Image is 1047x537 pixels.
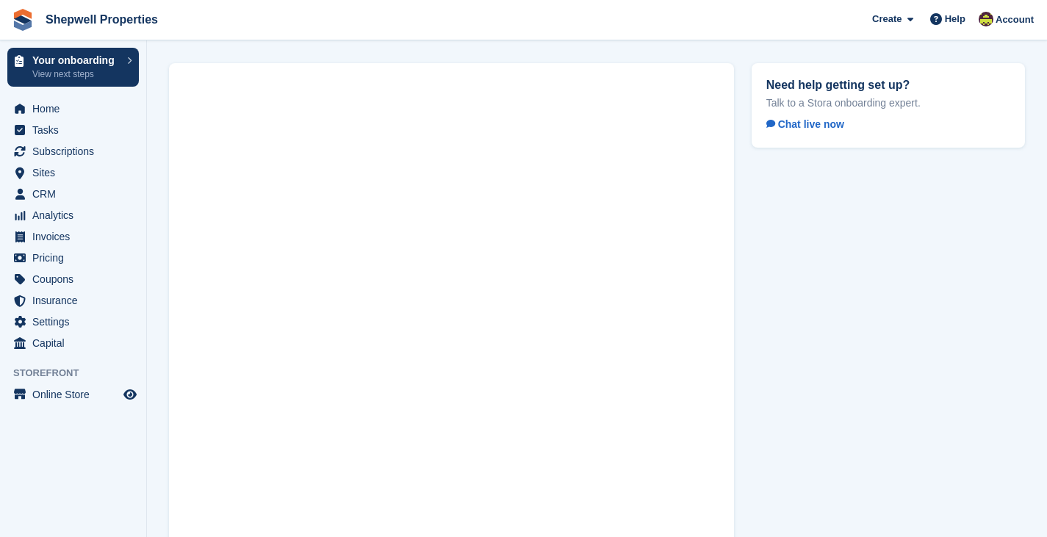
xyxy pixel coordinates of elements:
a: menu [7,269,139,289]
span: Create [872,12,902,26]
span: Online Store [32,384,120,405]
span: Settings [32,311,120,332]
a: menu [7,120,139,140]
a: menu [7,98,139,119]
p: View next steps [32,68,120,81]
span: Help [945,12,965,26]
a: menu [7,205,139,226]
a: menu [7,290,139,311]
a: Shepwell Properties [40,7,164,32]
a: menu [7,248,139,268]
span: Account [996,12,1034,27]
span: Insurance [32,290,120,311]
h2: Need help getting set up? [766,78,1010,92]
a: Your onboarding View next steps [7,48,139,87]
a: menu [7,311,139,332]
img: Dan Shepherd [979,12,993,26]
a: menu [7,333,139,353]
span: Home [32,98,120,119]
span: Sites [32,162,120,183]
a: menu [7,141,139,162]
span: Tasks [32,120,120,140]
span: CRM [32,184,120,204]
span: Pricing [32,248,120,268]
span: Invoices [32,226,120,247]
a: Chat live now [766,115,856,133]
span: Analytics [32,205,120,226]
a: menu [7,184,139,204]
a: menu [7,162,139,183]
img: stora-icon-8386f47178a22dfd0bd8f6a31ec36ba5ce8667c1dd55bd0f319d3a0aa187defe.svg [12,9,34,31]
a: menu [7,384,139,405]
a: Preview store [121,386,139,403]
p: Your onboarding [32,55,120,65]
span: Capital [32,333,120,353]
span: Storefront [13,366,146,381]
span: Subscriptions [32,141,120,162]
span: Coupons [32,269,120,289]
a: menu [7,226,139,247]
p: Talk to a Stora onboarding expert. [766,96,1010,109]
span: Chat live now [766,118,844,130]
